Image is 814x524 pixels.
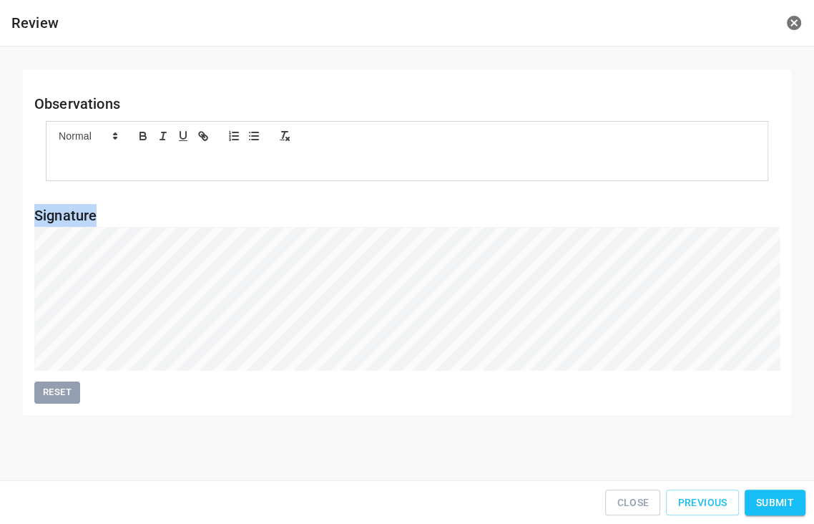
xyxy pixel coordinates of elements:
span: Reset [41,384,73,401]
span: Submit [756,494,794,512]
span: Close [617,494,649,512]
button: close [785,14,803,31]
button: Close [605,490,660,516]
h6: Observations [34,92,780,115]
button: Previous [666,490,738,516]
button: Submit [745,490,805,516]
span: Previous [677,494,727,512]
h6: Signature [34,204,780,227]
button: Reset [34,382,80,404]
h6: Review [11,11,539,34]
